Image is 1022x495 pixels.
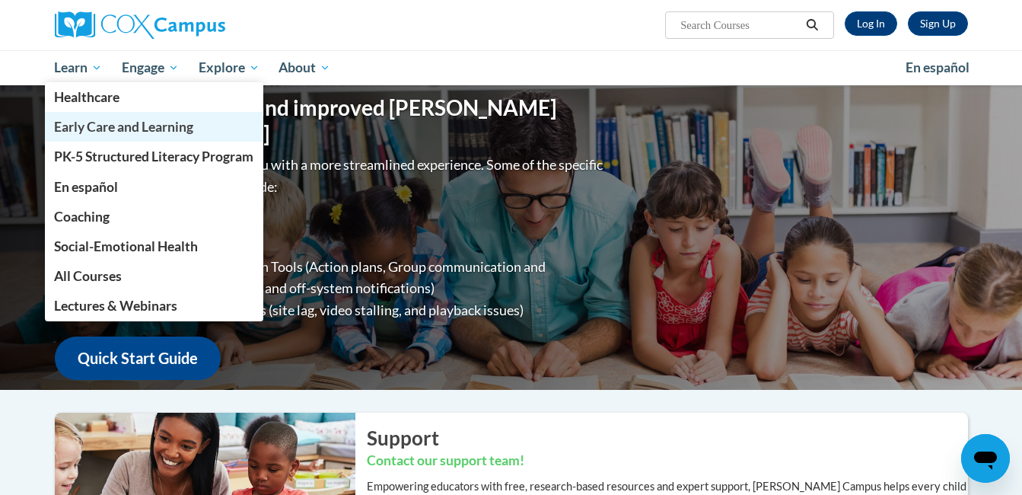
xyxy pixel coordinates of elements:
a: PK-5 Structured Literacy Program [45,142,264,171]
li: Diminished progression issues (site lag, video stalling, and playback issues) [85,299,607,321]
a: Register [908,11,968,36]
h3: Contact our support team! [367,452,968,471]
li: Enhanced Group Collaboration Tools (Action plans, Group communication and collaboration tools, re... [85,256,607,300]
span: Healthcare [54,89,119,105]
button: Search [801,16,823,34]
a: Healthcare [45,82,264,112]
a: Engage [112,50,189,85]
span: Early Care and Learning [54,119,193,135]
span: Learn [54,59,102,77]
span: Coaching [54,209,110,225]
a: All Courses [45,261,264,291]
iframe: Button to launch messaging window [961,434,1010,483]
a: Learn [45,50,113,85]
span: Social-Emotional Health [54,238,198,254]
div: Main menu [32,50,991,85]
span: En español [54,179,118,195]
span: PK-5 Structured Literacy Program [54,148,253,164]
span: All Courses [54,268,122,284]
a: Cox Campus [55,11,344,39]
a: En español [896,52,979,84]
span: Lectures & Webinars [54,298,177,314]
input: Search Courses [679,16,801,34]
a: Social-Emotional Health [45,232,264,261]
h1: Welcome to the new and improved [PERSON_NAME][GEOGRAPHIC_DATA] [55,95,607,146]
span: Explore [199,59,259,77]
span: About [279,59,330,77]
a: Early Care and Learning [45,112,264,142]
span: Engage [122,59,179,77]
span: En español [906,59,969,75]
a: Coaching [45,202,264,232]
a: About [269,50,340,85]
li: Greater Device Compatibility [85,234,607,256]
a: Quick Start Guide [55,337,221,380]
li: Improved Site Navigation [85,212,607,234]
a: Lectures & Webinars [45,291,264,321]
img: Cox Campus [55,11,225,39]
a: Log In [845,11,897,36]
p: Overall, we are proud to provide you with a more streamlined experience. Some of the specific cha... [55,154,607,198]
a: Explore [189,50,269,85]
h2: Support [367,424,968,452]
a: En español [45,172,264,202]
